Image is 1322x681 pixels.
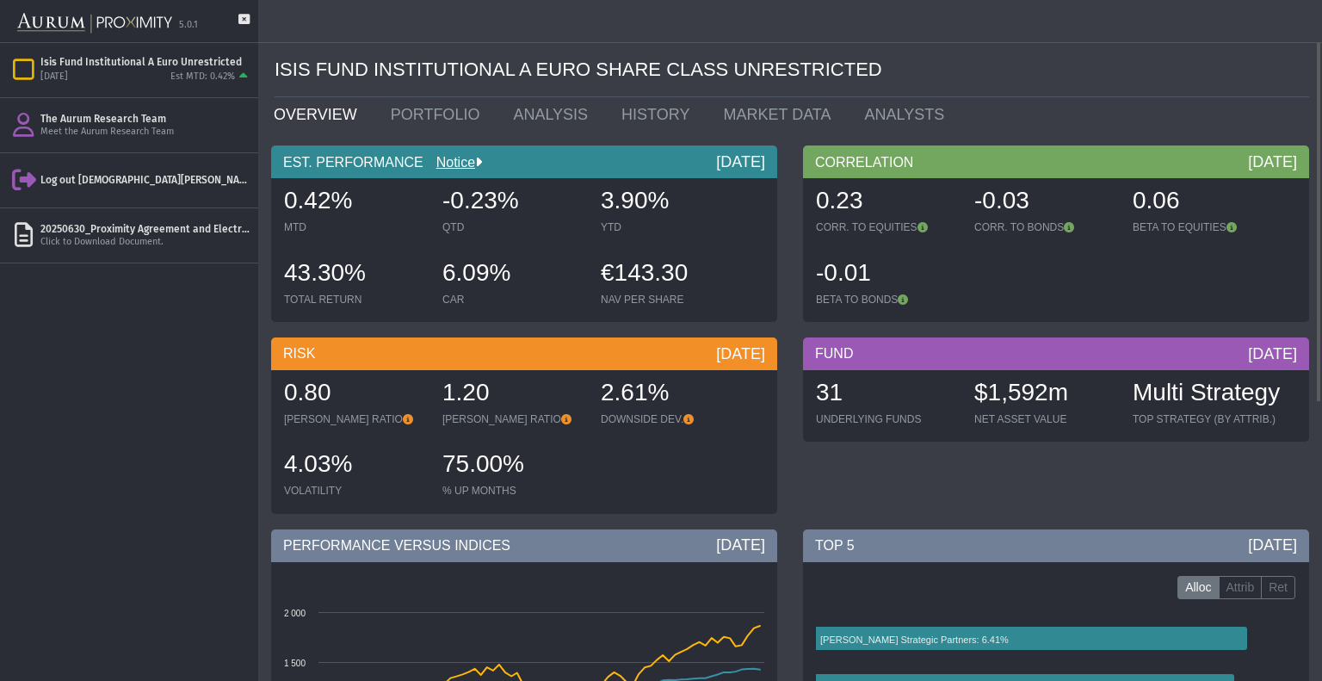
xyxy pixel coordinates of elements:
[40,173,251,187] div: Log out [DEMOGRAPHIC_DATA][PERSON_NAME]
[442,376,584,412] div: 1.20
[601,293,742,306] div: NAV PER SHARE
[442,484,584,498] div: % UP MONTHS
[803,145,1309,178] div: CORRELATION
[1248,535,1297,555] div: [DATE]
[40,222,251,236] div: 20250630_Proximity Agreement and Electronic Access Agreement (Signed).pdf
[261,97,378,132] a: OVERVIEW
[40,236,251,249] div: Click to Download Document.
[1261,576,1295,600] label: Ret
[378,97,501,132] a: PORTFOLIO
[816,293,957,306] div: BETA TO BONDS
[816,220,957,234] div: CORR. TO EQUITIES
[500,97,608,132] a: ANALYSIS
[601,412,742,426] div: DOWNSIDE DEV.
[40,126,251,139] div: Meet the Aurum Research Team
[716,152,765,172] div: [DATE]
[442,220,584,234] div: QTD
[608,97,710,132] a: HISTORY
[284,448,425,484] div: 4.03%
[40,112,251,126] div: The Aurum Research Team
[1133,376,1280,412] div: Multi Strategy
[803,529,1309,562] div: TOP 5
[974,376,1115,412] div: $1,592m
[284,412,425,426] div: [PERSON_NAME] RATIO
[284,187,352,214] span: 0.42%
[442,187,519,214] span: -0.23%
[803,337,1309,370] div: FUND
[716,535,765,555] div: [DATE]
[284,376,425,412] div: 0.80
[40,55,251,69] div: Isis Fund Institutional A Euro Unrestricted
[974,412,1115,426] div: NET ASSET VALUE
[710,97,851,132] a: MARKET DATA
[851,97,965,132] a: ANALYSTS
[442,257,584,293] div: 6.09%
[974,184,1115,220] div: -0.03
[40,71,68,84] div: [DATE]
[601,257,742,293] div: €143.30
[1133,412,1280,426] div: TOP STRATEGY (BY ATTRIB.)
[179,19,198,32] div: 5.0.1
[284,257,425,293] div: 43.30%
[1133,220,1274,234] div: BETA TO EQUITIES
[1248,152,1297,172] div: [DATE]
[284,484,425,498] div: VOLATILITY
[601,184,742,220] div: 3.90%
[442,293,584,306] div: CAR
[601,376,742,412] div: 2.61%
[1248,344,1297,364] div: [DATE]
[271,145,777,178] div: EST. PERFORMANCE
[816,187,863,214] span: 0.23
[1133,184,1274,220] div: 0.06
[1219,576,1263,600] label: Attrib
[816,412,957,426] div: UNDERLYING FUNDS
[284,293,425,306] div: TOTAL RETURN
[275,43,1309,97] div: ISIS FUND INSTITUTIONAL A EURO SHARE CLASS UNRESTRICTED
[170,71,235,84] div: Est MTD: 0.42%
[17,4,172,42] img: Aurum-Proximity%20white.svg
[284,220,425,234] div: MTD
[601,220,742,234] div: YTD
[716,344,765,364] div: [DATE]
[284,609,306,618] text: 2 000
[820,635,1009,645] text: [PERSON_NAME] Strategic Partners: 6.41%
[284,659,306,668] text: 1 500
[271,529,777,562] div: PERFORMANCE VERSUS INDICES
[442,412,584,426] div: [PERSON_NAME] RATIO
[974,220,1115,234] div: CORR. TO BONDS
[816,376,957,412] div: 31
[816,257,957,293] div: -0.01
[1177,576,1219,600] label: Alloc
[423,153,482,172] div: Notice
[271,337,777,370] div: RISK
[423,155,475,170] a: Notice
[442,448,584,484] div: 75.00%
